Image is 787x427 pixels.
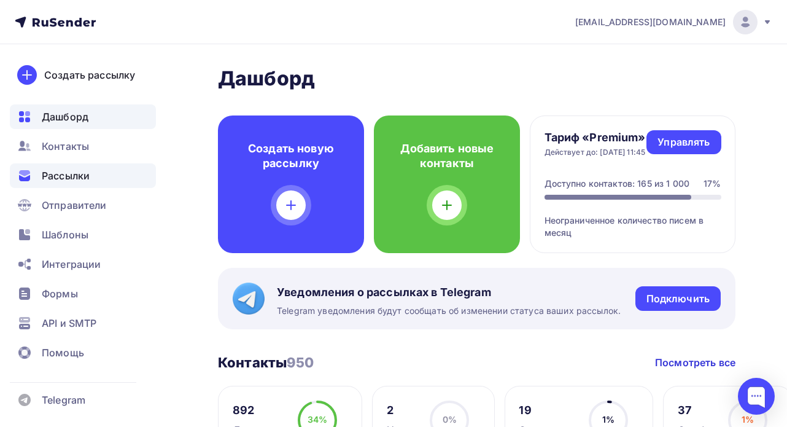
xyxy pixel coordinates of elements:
[646,292,710,306] div: Подключить
[42,139,89,154] span: Контакты
[42,393,85,407] span: Telegram
[545,178,689,190] div: Доступно контактов: 165 из 1 000
[545,130,646,145] h4: Тариф «Premium»
[742,414,754,425] span: 1%
[42,316,96,331] span: API и SMTP
[10,163,156,188] a: Рассылки
[44,68,135,82] div: Создать рассылку
[10,193,156,217] a: Отправители
[678,403,717,418] div: 37
[545,147,646,157] div: Действует до: [DATE] 11:45
[42,257,101,272] span: Интеграции
[42,227,88,242] span: Шаблоны
[42,286,78,301] span: Формы
[655,355,735,370] a: Посмотреть все
[443,414,457,425] span: 0%
[218,66,735,91] h2: Дашборд
[277,285,621,300] span: Уведомления о рассылках в Telegram
[287,355,314,370] span: 950
[393,141,500,171] h4: Добавить новые контакты
[10,104,156,129] a: Дашборд
[704,178,721,190] div: 17%
[387,403,419,418] div: 2
[545,200,721,239] div: Неограниченное количество писем в месяц
[602,414,614,425] span: 1%
[575,16,726,28] span: [EMAIL_ADDRESS][DOMAIN_NAME]
[233,403,287,418] div: 892
[42,198,107,213] span: Отправители
[519,403,577,418] div: 19
[238,141,344,171] h4: Создать новую рассылку
[10,134,156,159] a: Контакты
[42,109,88,124] span: Дашборд
[10,222,156,247] a: Шаблоны
[657,135,710,149] div: Управлять
[42,168,90,183] span: Рассылки
[218,354,314,371] h3: Контакты
[575,10,772,34] a: [EMAIL_ADDRESS][DOMAIN_NAME]
[277,305,621,317] span: Telegram уведомления будут сообщать об изменении статуса ваших рассылок.
[308,414,327,425] span: 34%
[42,345,84,360] span: Помощь
[10,281,156,306] a: Формы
